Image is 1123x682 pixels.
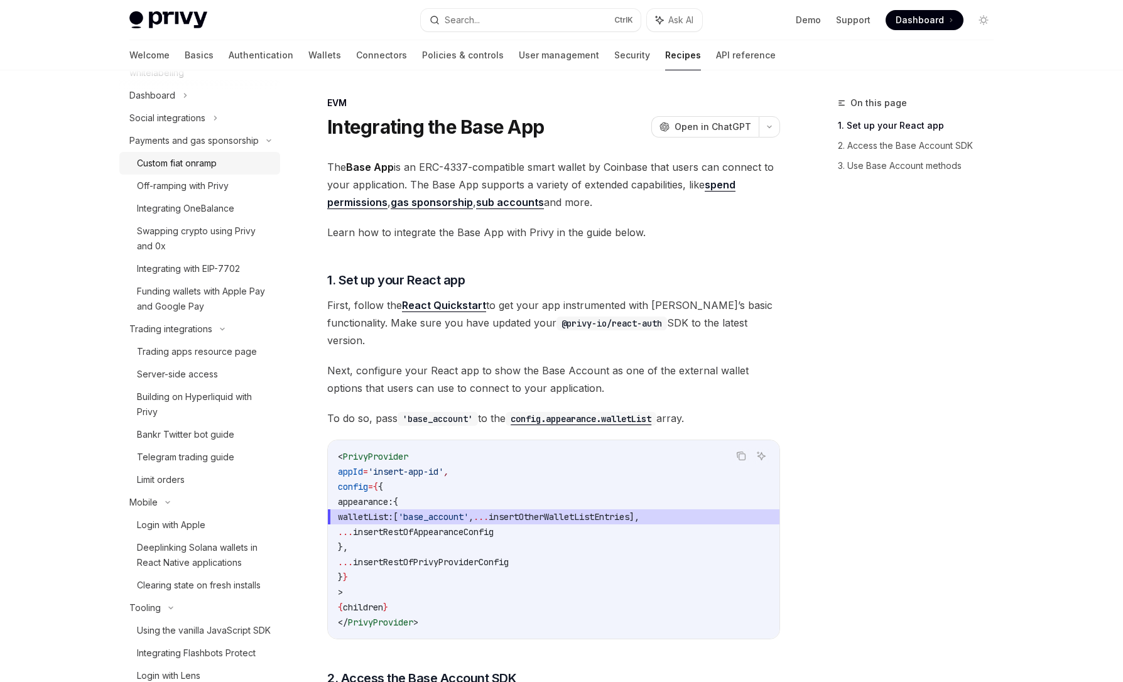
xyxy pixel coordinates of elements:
[137,540,273,570] div: Deeplinking Solana wallets in React Native applications
[974,10,994,30] button: Toggle dark mode
[668,14,693,26] span: Ask AI
[338,617,348,628] span: </
[137,224,273,254] div: Swapping crypto using Privy and 0x
[836,14,871,26] a: Support
[338,466,363,477] span: appId
[489,511,629,522] span: insertOtherWalletListEntries
[443,466,448,477] span: ,
[129,600,161,615] div: Tooling
[119,197,280,220] a: Integrating OneBalance
[308,40,341,70] a: Wallets
[119,642,280,664] a: Integrating Flashbots Protect
[348,617,413,628] span: PrivyProvider
[343,602,383,613] span: children
[675,121,751,133] span: Open in ChatGPT
[137,344,257,359] div: Trading apps resource page
[506,412,656,425] a: config.appearance.walletList
[393,496,398,507] span: {
[556,317,667,330] code: @privy-io/react-auth
[378,481,383,492] span: {
[338,496,393,507] span: appearance:
[614,40,650,70] a: Security
[716,40,776,70] a: API reference
[651,116,759,138] button: Open in ChatGPT
[363,466,368,477] span: =
[338,481,368,492] span: config
[327,362,780,397] span: Next, configure your React app to show the Base Account as one of the external wallet options tha...
[137,284,273,314] div: Funding wallets with Apple Pay and Google Pay
[506,412,656,426] code: config.appearance.walletList
[896,14,944,26] span: Dashboard
[229,40,293,70] a: Authentication
[137,201,234,216] div: Integrating OneBalance
[343,451,408,462] span: PrivyProvider
[327,116,544,138] h1: Integrating the Base App
[119,152,280,175] a: Custom fiat onramp
[421,9,641,31] button: Search...CtrlK
[383,602,388,613] span: }
[368,466,443,477] span: 'insert-app-id'
[886,10,963,30] a: Dashboard
[519,40,599,70] a: User management
[614,15,633,25] span: Ctrl K
[346,161,394,173] strong: Base App
[838,136,1004,156] a: 2. Access the Base Account SDK
[647,9,702,31] button: Ask AI
[445,13,480,28] div: Search...
[119,220,280,257] a: Swapping crypto using Privy and 0x
[422,40,504,70] a: Policies & controls
[629,511,639,522] span: ],
[119,536,280,574] a: Deeplinking Solana wallets in React Native applications
[119,423,280,446] a: Bankr Twitter bot guide
[137,156,217,171] div: Custom fiat onramp
[469,511,474,522] span: ,
[338,602,343,613] span: {
[402,299,486,312] a: React Quickstart
[474,511,489,522] span: ...
[119,386,280,423] a: Building on Hyperliquid with Privy
[353,526,494,538] span: insertRestOfAppearanceConfig
[338,587,343,598] span: >
[753,448,769,464] button: Ask AI
[327,97,780,109] div: EVM
[119,514,280,536] a: Login with Apple
[353,556,509,568] span: insertRestOfPrivyProviderConfig
[137,367,218,382] div: Server-side access
[665,40,701,70] a: Recipes
[137,517,205,533] div: Login with Apple
[327,409,780,427] span: To do so, pass to the array.
[393,511,398,522] span: [
[413,617,418,628] span: >
[391,196,473,209] a: gas sponsorship
[343,571,348,583] span: }
[356,40,407,70] a: Connectors
[338,451,343,462] span: <
[796,14,821,26] a: Demo
[185,40,214,70] a: Basics
[137,623,271,638] div: Using the vanilla JavaScript SDK
[129,88,175,103] div: Dashboard
[137,472,185,487] div: Limit orders
[119,363,280,386] a: Server-side access
[119,574,280,597] a: Clearing state on fresh installs
[119,446,280,468] a: Telegram trading guide
[338,556,353,568] span: ...
[137,178,229,193] div: Off-ramping with Privy
[327,271,465,289] span: 1. Set up your React app
[137,427,234,442] div: Bankr Twitter bot guide
[373,481,378,492] span: {
[327,158,780,211] span: The is an ERC-4337-compatible smart wallet by Coinbase that users can connect to your application...
[338,511,393,522] span: walletList:
[137,389,273,419] div: Building on Hyperliquid with Privy
[119,619,280,642] a: Using the vanilla JavaScript SDK
[838,116,1004,136] a: 1. Set up your React app
[838,156,1004,176] a: 3. Use Base Account methods
[137,578,261,593] div: Clearing state on fresh installs
[129,495,158,510] div: Mobile
[129,133,259,148] div: Payments and gas sponsorship
[327,296,780,349] span: First, follow the to get your app instrumented with [PERSON_NAME]’s basic functionality. Make sur...
[137,646,256,661] div: Integrating Flashbots Protect
[129,111,205,126] div: Social integrations
[850,95,907,111] span: On this page
[129,322,212,337] div: Trading integrations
